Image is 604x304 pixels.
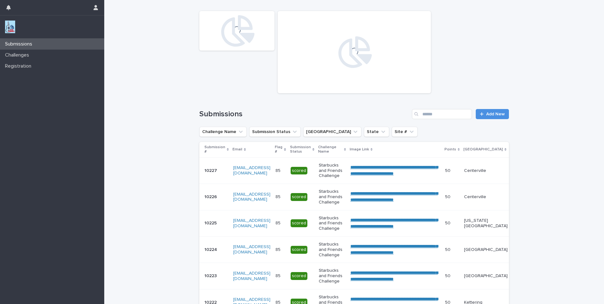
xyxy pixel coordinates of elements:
p: 50 [445,272,452,279]
p: 10226 [204,193,218,200]
p: 85 [275,246,282,252]
p: Image Link [350,146,369,153]
p: Submission # [204,144,225,155]
button: Challenge Name [199,127,247,137]
p: 10227 [204,167,218,173]
p: 10225 [204,219,218,226]
p: Flag # [275,144,282,155]
p: Starbucks and Friends Challenge [319,268,345,284]
a: [EMAIL_ADDRESS][DOMAIN_NAME] [233,218,270,228]
button: State [364,127,389,137]
p: Centerville [464,194,508,200]
div: scored [291,193,307,201]
img: jxsLJbdS1eYBI7rVAS4p [5,21,15,33]
p: 50 [445,219,452,226]
span: Add New [486,112,505,116]
p: Challenges [3,52,34,58]
p: 50 [445,167,452,173]
a: [EMAIL_ADDRESS][DOMAIN_NAME] [233,271,270,281]
p: 85 [275,193,282,200]
p: Email [233,146,242,153]
p: 85 [275,219,282,226]
h1: Submissions [199,110,409,119]
input: Search [412,109,472,119]
p: 10223 [204,272,218,279]
p: Starbucks and Friends Challenge [319,189,345,205]
p: Points [444,146,456,153]
p: Challenge Name [318,144,342,155]
p: [US_STATE][GEOGRAPHIC_DATA] [464,218,508,229]
a: [EMAIL_ADDRESS][DOMAIN_NAME] [233,166,270,175]
p: Starbucks and Friends Challenge [319,242,345,258]
div: scored [291,246,307,254]
p: [GEOGRAPHIC_DATA] [464,247,508,252]
p: [GEOGRAPHIC_DATA] [463,146,503,153]
button: Site # [392,127,418,137]
p: Starbucks and Friends Challenge [319,216,345,231]
button: Closest City [303,127,361,137]
p: 10224 [204,246,218,252]
p: Starbucks and Friends Challenge [319,163,345,179]
p: 50 [445,246,452,252]
button: Submission Status [249,127,301,137]
a: Add New [476,109,509,119]
p: Registration [3,63,36,69]
p: 85 [275,167,282,173]
div: scored [291,219,307,227]
p: Submission Status [290,144,311,155]
div: scored [291,272,307,280]
div: scored [291,167,307,175]
p: 85 [275,272,282,279]
p: [GEOGRAPHIC_DATA] [464,273,508,279]
p: Centerville [464,168,508,173]
a: [EMAIL_ADDRESS][DOMAIN_NAME] [233,245,270,254]
a: [EMAIL_ADDRESS][DOMAIN_NAME] [233,192,270,202]
p: 50 [445,193,452,200]
p: Submissions [3,41,37,47]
